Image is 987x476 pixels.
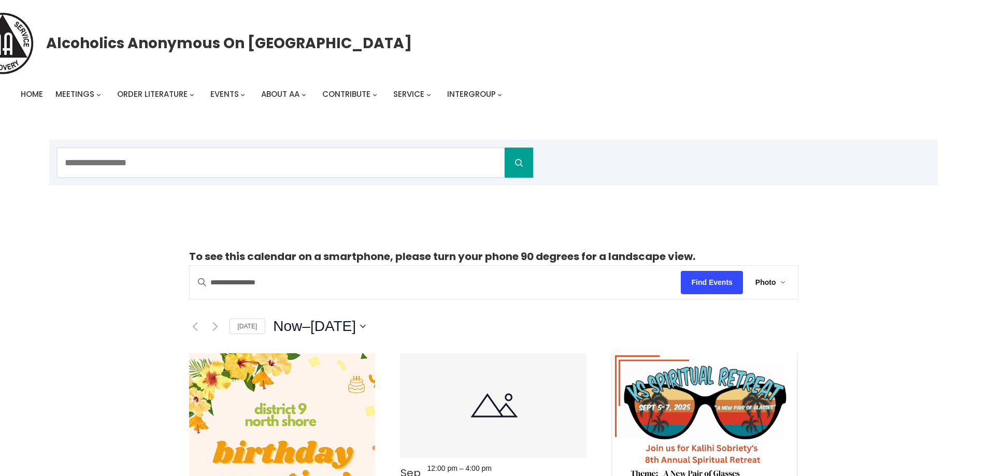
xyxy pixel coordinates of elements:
button: Order Literature submenu [190,92,194,97]
a: Events [210,87,239,102]
strong: To see this calendar on a smartphone, please turn your phone 90 degrees for a landscape view. [189,249,695,264]
span: Contribute [322,89,370,99]
button: Cart [918,118,938,137]
span: Now [273,316,302,337]
button: Click to toggle datepicker [273,316,366,337]
a: Login [880,114,906,140]
a: Service [393,87,424,102]
time: 12:00 pm [427,464,457,472]
a: About AA [261,87,299,102]
span: Order Literature [117,89,188,99]
button: Search [505,148,533,178]
button: Meetings submenu [96,92,101,97]
span: Photo [755,277,776,289]
a: Previous Events [189,320,202,333]
button: Events submenu [240,92,245,97]
button: Photo [743,266,798,299]
button: Find Events [681,271,742,294]
button: Contribute submenu [373,92,377,97]
input: Enter Keyword. Search for events by Keyword. [190,266,681,299]
nav: Intergroup [21,87,506,102]
a: [DATE] [230,319,266,335]
button: Intergroup submenu [497,92,502,97]
a: Home [21,87,43,102]
span: Intergroup [447,89,496,99]
span: – [302,316,310,337]
span: About AA [261,89,299,99]
span: Meetings [55,89,94,99]
a: Alcoholics Anonymous on [GEOGRAPHIC_DATA] [46,31,412,56]
span: [DATE] [310,316,356,337]
time: 4:00 pm [465,464,492,472]
a: Intergroup [447,87,496,102]
span: Events [210,89,239,99]
span: Home [21,89,43,99]
a: Contribute [322,87,370,102]
button: About AA submenu [302,92,306,97]
button: Service submenu [426,92,431,97]
span: – [460,464,464,472]
a: Next Events [209,320,222,333]
span: Service [393,89,424,99]
a: Meetings [55,87,94,102]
